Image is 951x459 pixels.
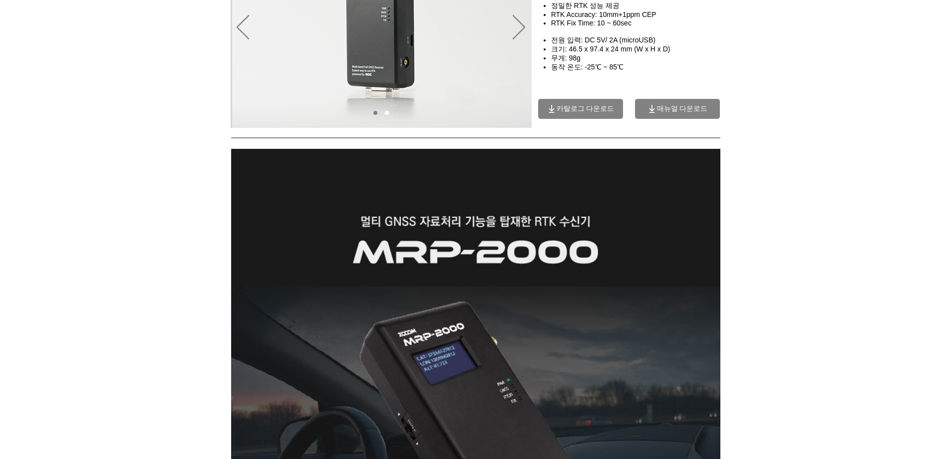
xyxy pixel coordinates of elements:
iframe: Wix Chat [766,144,951,459]
nav: 슬라이드 [369,111,392,115]
span: 무게: 98g [551,54,581,62]
a: 02 [385,111,389,115]
span: 카탈로그 다운로드 [557,104,615,113]
span: 정밀한 RTK 성능 제공 [551,1,620,9]
a: 카탈로그 다운로드 [538,99,623,119]
a: 매뉴얼 다운로드 [635,99,720,119]
span: 매뉴얼 다운로드 [657,104,708,113]
span: RTK Accuracy: 10mm+1ppm CEP [551,10,656,18]
a: 01 [373,111,377,115]
span: RTK Fix Time: 10 ~ 60sec [551,19,632,27]
button: 다음 [513,15,525,41]
span: 전원 입력: DC 5V/ 2A (microUSB) [551,36,655,44]
span: 크기: 46.5 x 97.4 x 24 mm (W x H x D) [551,45,670,53]
span: 동작 온도: -25℃ ~ 85℃ [551,63,624,71]
button: 이전 [237,15,249,41]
